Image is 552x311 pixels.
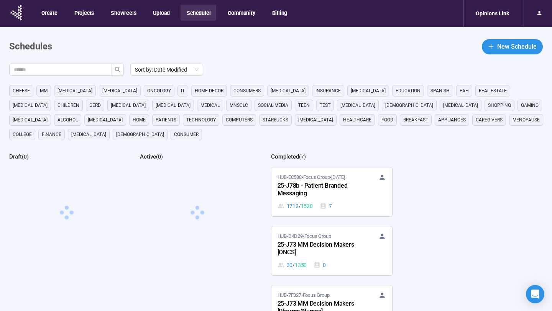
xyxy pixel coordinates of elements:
[58,87,92,95] span: [MEDICAL_DATA]
[181,5,216,21] button: Scheduler
[102,87,137,95] span: [MEDICAL_DATA]
[156,116,176,124] span: Patients
[13,87,30,95] span: cheese
[460,87,469,95] span: PAH
[430,87,450,95] span: Spanish
[271,226,392,275] a: HUB-D4D29•Focus Group25-J73 MM Decision Makers [ONCS]30 / 13500
[351,87,386,95] span: [MEDICAL_DATA]
[479,87,507,95] span: real estate
[181,87,185,95] span: it
[58,101,79,109] span: children
[22,154,29,160] span: ( 0 )
[133,116,146,124] span: home
[105,5,141,21] button: Showreels
[521,101,539,109] span: gaming
[174,131,199,138] span: consumer
[278,261,307,269] div: 30
[278,181,362,199] div: 25-J78b - Patient Branded Messaging
[116,131,164,138] span: [DEMOGRAPHIC_DATA]
[438,116,466,124] span: appliances
[112,64,124,76] button: search
[266,5,293,21] button: Billing
[271,87,306,95] span: [MEDICAL_DATA]
[298,101,310,109] span: Teen
[301,202,313,210] span: 1520
[320,101,330,109] span: Test
[471,6,514,21] div: Opinions Link
[315,87,341,95] span: Insurance
[230,101,248,109] span: mnsclc
[340,101,375,109] span: [MEDICAL_DATA]
[135,64,199,75] span: Sort by: Date Modified
[13,131,32,138] span: college
[156,101,191,109] span: [MEDICAL_DATA]
[443,101,478,109] span: [MEDICAL_DATA]
[271,167,392,216] a: HUB-EC588•Focus Group•[DATE]25-J78b - Patient Branded Messaging1712 / 15207
[331,174,345,180] time: [DATE]
[381,116,393,124] span: Food
[295,261,307,269] span: 1350
[258,101,288,109] span: social media
[147,5,175,21] button: Upload
[226,116,253,124] span: computers
[200,101,220,109] span: medical
[278,174,345,181] span: HUB-EC588 • Focus Group •
[292,261,295,269] span: /
[13,116,48,124] span: [MEDICAL_DATA]
[403,116,428,124] span: breakfast
[271,153,299,160] h2: Completed
[13,101,48,109] span: [MEDICAL_DATA]
[299,202,301,210] span: /
[42,131,61,138] span: finance
[299,154,306,160] span: ( 7 )
[156,154,163,160] span: ( 0 )
[115,67,121,73] span: search
[278,232,331,240] span: HUB-D4D29 • Focus Group
[278,202,313,210] div: 1712
[263,116,288,124] span: starbucks
[482,39,543,54] button: plusNew Schedule
[343,116,371,124] span: healthcare
[111,101,146,109] span: [MEDICAL_DATA]
[314,261,326,269] div: 0
[396,87,421,95] span: education
[233,87,261,95] span: consumers
[89,101,101,109] span: GERD
[9,39,52,54] h1: Schedules
[140,153,156,160] h2: Active
[222,5,260,21] button: Community
[526,285,544,303] div: Open Intercom Messenger
[186,116,216,124] span: technology
[278,291,330,299] span: HUB-7F327 • Focus Group
[320,202,332,210] div: 7
[298,116,333,124] span: [MEDICAL_DATA]
[513,116,540,124] span: menopause
[35,5,63,21] button: Create
[488,43,494,49] span: plus
[71,131,106,138] span: [MEDICAL_DATA]
[68,5,99,21] button: Projects
[195,87,223,95] span: home decor
[40,87,48,95] span: MM
[278,240,362,258] div: 25-J73 MM Decision Makers [ONCS]
[9,153,22,160] h2: Draft
[58,116,78,124] span: alcohol
[385,101,433,109] span: [DEMOGRAPHIC_DATA]
[497,42,537,51] span: New Schedule
[476,116,503,124] span: caregivers
[88,116,123,124] span: [MEDICAL_DATA]
[147,87,171,95] span: oncology
[488,101,511,109] span: shopping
